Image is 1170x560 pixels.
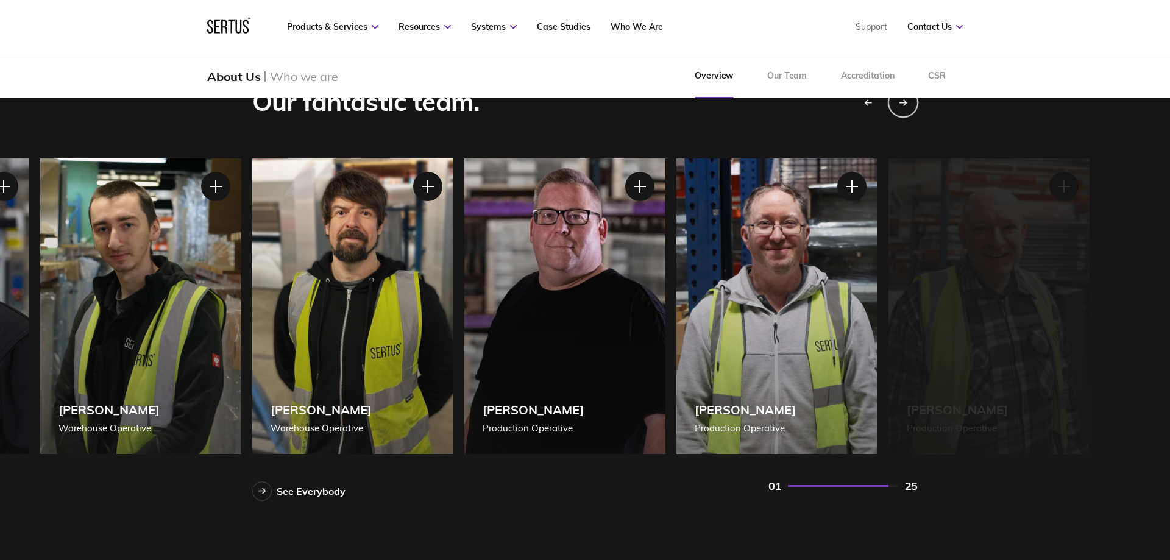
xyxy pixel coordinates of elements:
a: Resources [399,21,451,32]
div: Production Operative [695,421,796,436]
a: CSR [911,54,963,98]
div: [PERSON_NAME] [271,402,372,417]
div: 01 [768,479,781,493]
a: Accreditation [824,54,911,98]
div: Our fantastic team. [252,86,480,118]
a: Support [856,21,887,32]
div: See Everybody [277,485,346,497]
div: [PERSON_NAME] [695,402,796,417]
a: Products & Services [287,21,378,32]
div: 25 [905,479,918,493]
div: Warehouse Operative [271,421,372,436]
div: [PERSON_NAME] [483,402,584,417]
div: Next slide [888,87,918,117]
a: Case Studies [537,21,590,32]
a: Our Team [750,54,824,98]
div: Warehouse Operative [58,421,160,436]
a: See Everybody [252,481,346,501]
div: [PERSON_NAME] [907,402,1008,417]
div: About Us [207,69,260,84]
a: Who We Are [611,21,663,32]
a: Systems [471,21,517,32]
div: Who we are [270,69,338,84]
div: [PERSON_NAME] [58,402,160,417]
div: Production Operative [483,421,584,436]
a: Contact Us [907,21,963,32]
div: Production Operative [907,421,1008,436]
div: Previous slide [853,88,882,117]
